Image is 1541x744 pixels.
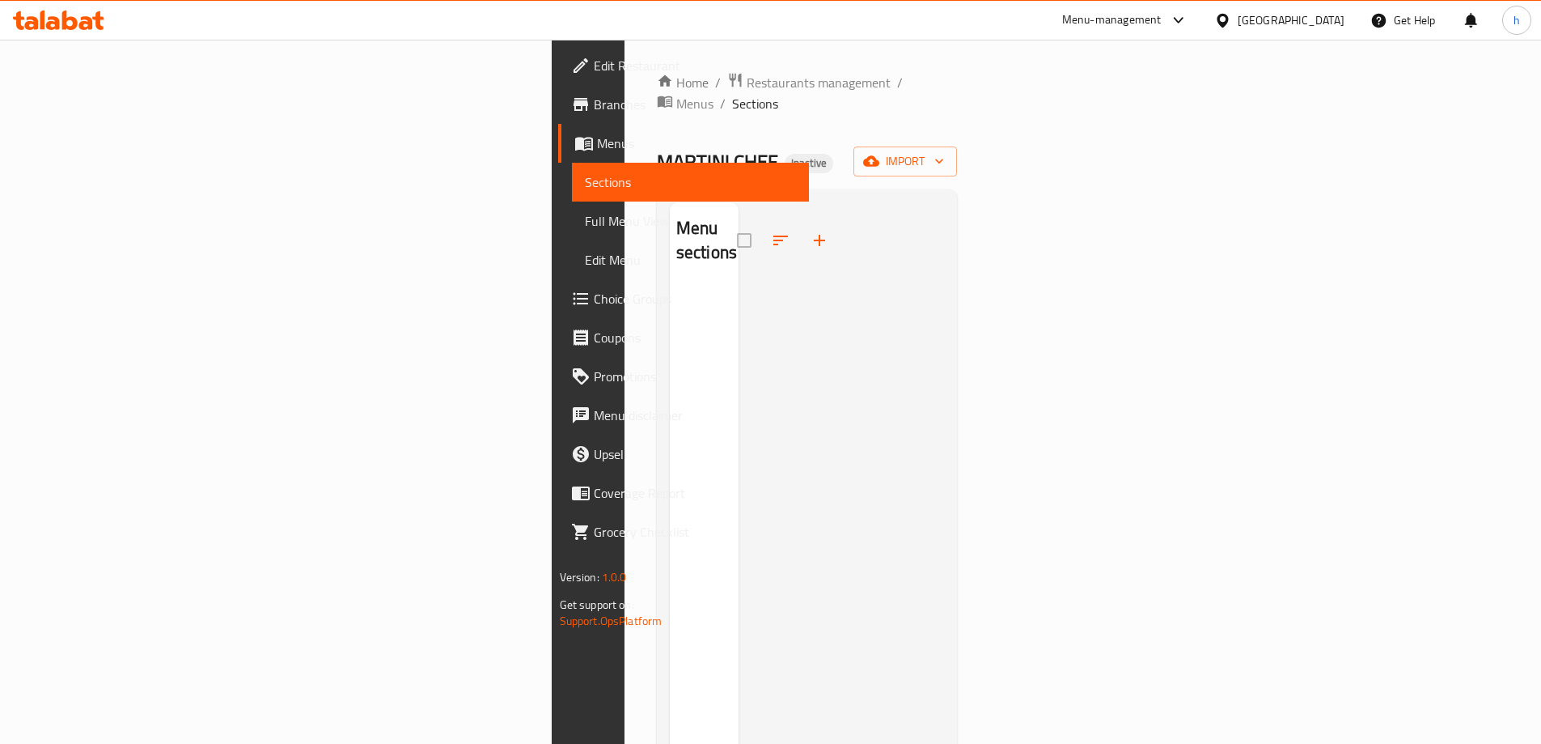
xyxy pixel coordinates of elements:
[558,46,809,85] a: Edit Restaurant
[558,435,809,474] a: Upsell
[558,396,809,435] a: Menu disclaimer
[558,85,809,124] a: Branches
[866,151,944,172] span: import
[594,328,796,347] span: Coupons
[558,474,809,512] a: Coverage Report
[897,73,903,92] li: /
[1062,11,1162,30] div: Menu-management
[800,221,839,260] button: Add section
[572,240,809,279] a: Edit Menu
[670,279,739,292] nav: Menu sections
[594,483,796,503] span: Coverage Report
[558,279,809,318] a: Choice Groups
[558,512,809,551] a: Grocery Checklist
[747,73,891,92] span: Restaurants management
[853,147,957,176] button: import
[585,211,796,231] span: Full Menu View
[594,56,796,75] span: Edit Restaurant
[594,406,796,425] span: Menu disclaimer
[594,289,796,308] span: Choice Groups
[585,250,796,270] span: Edit Menu
[560,567,599,588] span: Version:
[597,134,796,153] span: Menus
[560,610,663,631] a: Support.OpsPlatform
[594,522,796,542] span: Grocery Checklist
[560,594,634,615] span: Get support on:
[594,95,796,114] span: Branches
[558,124,809,163] a: Menus
[1238,11,1344,29] div: [GEOGRAPHIC_DATA]
[727,72,891,93] a: Restaurants management
[558,357,809,396] a: Promotions
[785,154,833,173] div: Inactive
[585,172,796,192] span: Sections
[558,318,809,357] a: Coupons
[572,202,809,240] a: Full Menu View
[572,163,809,202] a: Sections
[594,367,796,386] span: Promotions
[594,444,796,464] span: Upsell
[602,567,627,588] span: 1.0.0
[1513,11,1520,29] span: h
[785,156,833,170] span: Inactive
